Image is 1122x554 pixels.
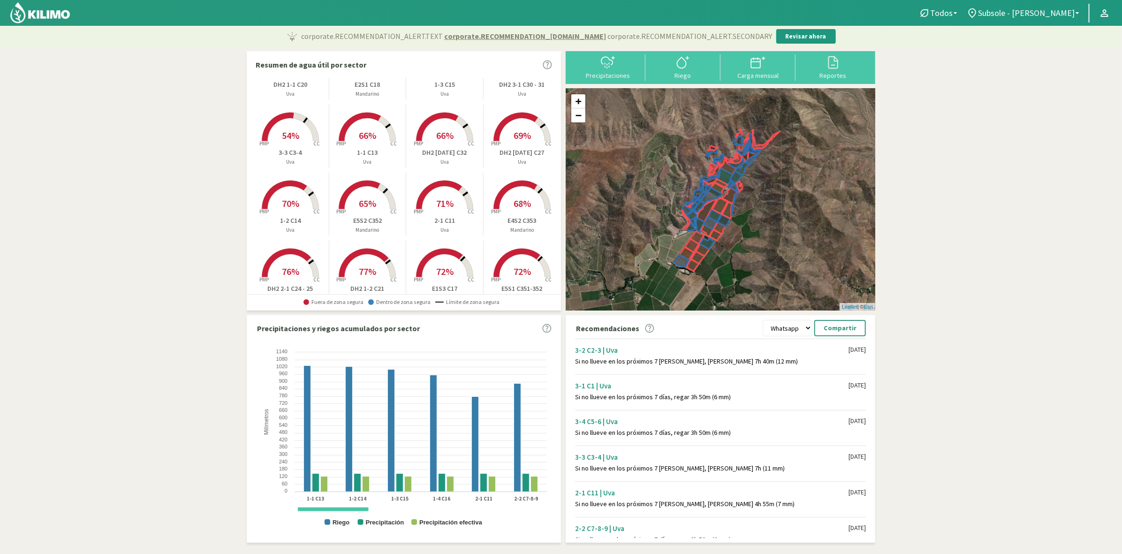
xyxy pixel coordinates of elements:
text: 540 [279,422,288,428]
p: E5S2 C352 [329,216,406,226]
p: DH2 1-1 C20 [252,80,329,90]
text: 420 [279,437,288,442]
text: 1080 [276,356,288,362]
text: 600 [279,415,288,420]
div: Si no llueve en los próximos 7 días, regar 3h 50m (6 mm) [575,536,849,544]
text: Precipitación efectiva [419,519,482,526]
tspan: PMP [414,141,423,147]
span: 72% [436,266,454,277]
tspan: CC [313,209,320,215]
a: Zoom out [571,108,585,122]
p: DH2 3-1 C30 - 31 [484,80,561,90]
p: 1-3 C15 [406,80,483,90]
text: 720 [279,400,288,406]
span: Fuera de zona segura [303,299,364,305]
p: Uva [252,158,329,166]
tspan: PMP [491,209,500,215]
p: E4S2 C353 [484,216,561,226]
span: 70% [282,197,299,209]
span: Todos [930,8,953,18]
text: 780 [279,393,288,398]
p: Uva [406,158,483,166]
p: 1-1 C13 [329,148,406,158]
span: 66% [359,129,376,141]
span: 76% [282,266,299,277]
div: [DATE] [849,417,866,425]
text: 120 [279,473,288,479]
span: corporate.RECOMMENDATION_[DOMAIN_NAME] [445,30,606,42]
img: Kilimo [9,1,71,24]
button: Precipitaciones [570,54,645,79]
tspan: PMP [491,277,500,283]
p: 1-2 C14 [252,216,329,226]
tspan: CC [468,209,474,215]
text: 1140 [276,349,288,354]
p: 2-1 C11 [406,216,483,226]
p: Mandarino [329,226,406,234]
p: E2S1 C18 [329,80,406,90]
a: Esri [864,304,873,310]
span: 69% [514,129,531,141]
p: Revisar ahora [786,32,826,41]
tspan: CC [391,277,397,283]
a: Zoom in [571,94,585,108]
div: [DATE] [849,381,866,389]
div: | © [840,303,875,311]
text: 240 [279,459,288,464]
p: DH2 1-2 C21 [329,284,406,294]
button: Compartir [814,320,866,336]
tspan: PMP [259,277,269,283]
text: 60 [282,481,288,486]
text: 1-4 C16 [433,495,450,502]
text: 1-2 C14 [349,495,366,502]
button: Reportes [796,54,871,79]
div: Si no llueve en los próximos 7 días, regar 3h 50m (6 mm) [575,393,849,401]
tspan: CC [468,141,474,147]
p: DH2 [DATE] C32 [406,148,483,158]
tspan: PMP [336,141,346,147]
text: 2-2 C7-8-9 [514,495,538,502]
tspan: PMP [414,277,423,283]
span: Límite de zona segura [435,299,500,305]
text: 480 [279,429,288,435]
div: Si no llueve en los próximos 7 días, regar 3h 50m (6 mm) [575,429,849,437]
button: Revisar ahora [776,29,836,44]
p: DH2 2-1 C24 - 25 [252,284,329,294]
p: corporate.RECOMMENDATION_ALERT.TEXT [302,30,773,42]
p: Mandarino [484,226,561,234]
div: 3-4 C5-6 | Uva [575,417,849,426]
span: corporate.RECOMMENDATION_ALERT.SECONDARY [608,30,773,42]
div: 3-3 C3-4 | Uva [575,453,849,462]
tspan: CC [545,141,552,147]
div: 3-2 C2-3 | Uva [575,346,849,355]
p: Resumen de agua útil por sector [256,59,366,70]
tspan: PMP [414,209,423,215]
text: 300 [279,451,288,457]
text: 1-1 C13 [307,495,324,502]
p: Mandarino [329,90,406,98]
p: Uva [484,158,561,166]
text: 2-1 C11 [475,495,493,502]
span: 54% [282,129,299,141]
div: Si no llueve en los próximos 7 [PERSON_NAME], [PERSON_NAME] 7h (11 mm) [575,464,849,472]
tspan: CC [468,277,474,283]
span: Subsole - [PERSON_NAME] [978,8,1075,18]
div: [DATE] [849,524,866,532]
div: Si no llueve en los próximos 7 [PERSON_NAME], [PERSON_NAME] 4h 55m (7 mm) [575,500,849,508]
p: Precipitaciones y riegos acumulados por sector [257,323,420,334]
tspan: PMP [259,209,269,215]
tspan: PMP [336,277,346,283]
span: 68% [514,197,531,209]
tspan: CC [545,209,552,215]
button: Riego [645,54,720,79]
div: 2-1 C11 | Uva [575,488,849,497]
text: 900 [279,378,288,384]
div: Riego [648,72,718,79]
span: Dentro de zona segura [368,299,431,305]
div: 3-1 C1 | Uva [575,381,849,390]
tspan: CC [545,277,552,283]
div: [DATE] [849,488,866,496]
p: Uva [406,226,483,234]
p: Recomendaciones [576,323,639,334]
span: 77% [359,266,376,277]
